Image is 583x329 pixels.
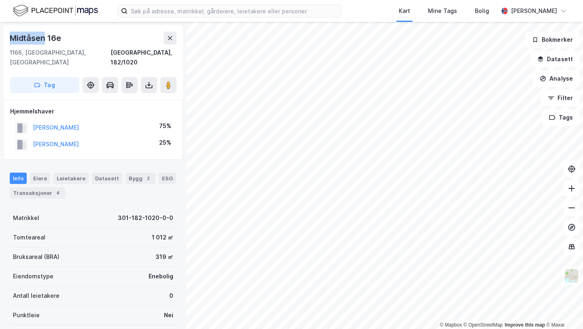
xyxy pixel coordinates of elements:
[92,173,122,184] div: Datasett
[564,268,579,284] img: Z
[464,322,503,328] a: OpenStreetMap
[475,6,489,16] div: Bolig
[126,173,155,184] div: Bygg
[13,291,60,301] div: Antall leietakere
[543,290,583,329] div: Kontrollprogram for chat
[159,173,176,184] div: ESG
[30,173,50,184] div: Eiere
[428,6,457,16] div: Mine Tags
[159,138,171,147] div: 25%
[164,310,173,320] div: Nei
[155,252,173,262] div: 319 ㎡
[530,51,580,67] button: Datasett
[505,322,545,328] a: Improve this map
[440,322,462,328] a: Mapbox
[542,109,580,126] button: Tags
[10,77,79,93] button: Tag
[10,32,63,45] div: Midtåsen 16e
[13,233,45,242] div: Tomteareal
[13,252,60,262] div: Bruksareal (BRA)
[111,48,177,67] div: [GEOGRAPHIC_DATA], 182/1020
[541,90,580,106] button: Filter
[543,290,583,329] iframe: Chat Widget
[149,271,173,281] div: Enebolig
[13,271,53,281] div: Eiendomstype
[53,173,89,184] div: Leietakere
[118,213,173,223] div: 301-182-1020-0-0
[511,6,557,16] div: [PERSON_NAME]
[13,213,39,223] div: Matrikkel
[13,310,40,320] div: Punktleie
[13,4,98,18] img: logo.f888ab2527a4732fd821a326f86c7f29.svg
[10,48,111,67] div: 1166, [GEOGRAPHIC_DATA], [GEOGRAPHIC_DATA]
[525,32,580,48] button: Bokmerker
[10,107,176,116] div: Hjemmelshaver
[144,174,152,182] div: 2
[533,70,580,87] button: Analyse
[54,189,62,197] div: 4
[169,291,173,301] div: 0
[399,6,410,16] div: Kart
[10,173,27,184] div: Info
[152,233,173,242] div: 1 012 ㎡
[128,5,341,17] input: Søk på adresse, matrikkel, gårdeiere, leietakere eller personer
[10,187,65,199] div: Transaksjoner
[159,121,171,131] div: 75%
